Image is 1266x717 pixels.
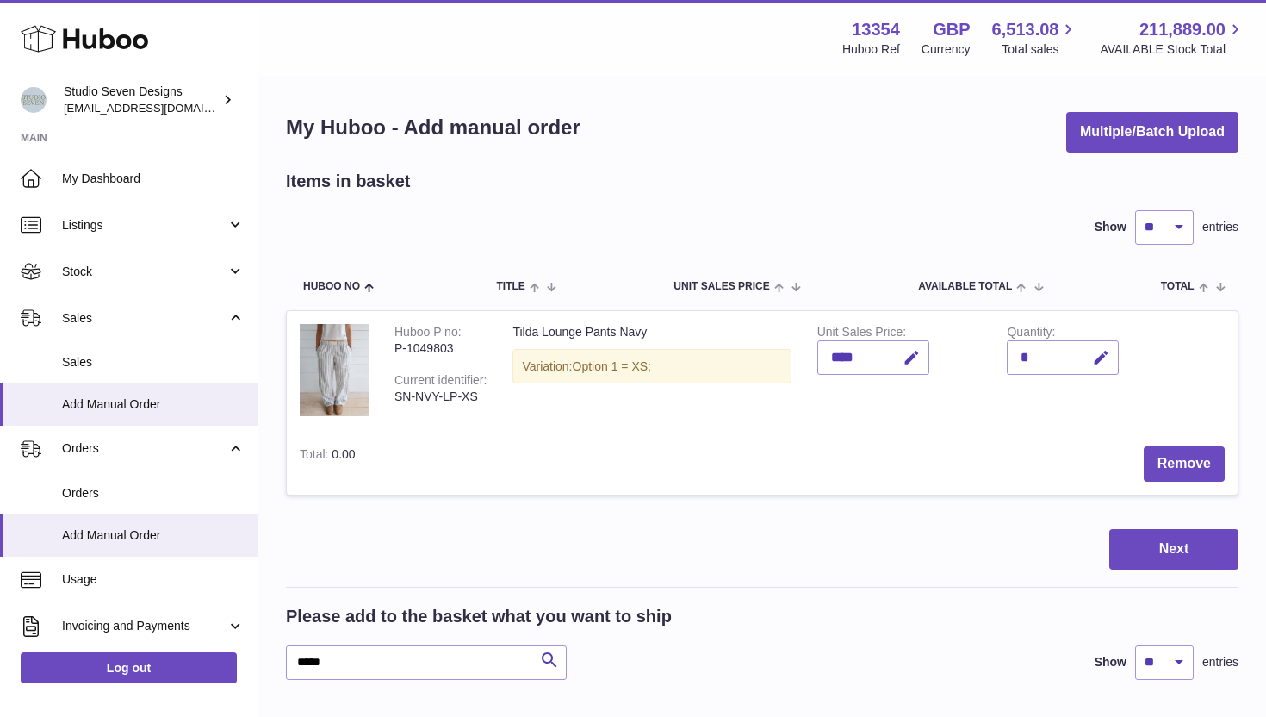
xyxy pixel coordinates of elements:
span: My Dashboard [62,171,245,187]
span: Stock [62,264,227,280]
span: entries [1202,654,1238,670]
span: Option 1 = XS; [573,359,651,373]
span: AVAILABLE Total [918,281,1012,292]
div: Huboo P no [394,325,462,343]
label: Show [1095,654,1126,670]
td: Tilda Lounge Pants Navy [500,311,804,433]
button: Next [1109,529,1238,570]
div: Variation: [512,349,791,384]
label: Show [1095,219,1126,235]
h2: Please add to the basket what you want to ship [286,605,672,628]
strong: 13354 [852,18,900,41]
div: P-1049803 [394,340,487,357]
label: Unit Sales Price [817,325,906,343]
span: Usage [62,571,245,588]
a: 211,889.00 AVAILABLE Stock Total [1100,18,1245,58]
span: [EMAIL_ADDRESS][DOMAIN_NAME] [64,101,253,115]
h2: Items in basket [286,170,411,193]
span: AVAILABLE Stock Total [1100,41,1245,58]
span: Orders [62,485,245,502]
button: Multiple/Batch Upload [1066,112,1238,153]
span: 6,513.08 [992,18,1059,41]
label: Quantity [1007,325,1055,343]
span: Total sales [1002,41,1078,58]
span: Sales [62,354,245,371]
span: Total [1161,281,1195,292]
span: Orders [62,440,227,457]
span: Listings [62,217,227,234]
img: Tilda Lounge Pants Navy [300,324,369,416]
span: Add Manual Order [62,396,245,413]
a: Log out [21,652,237,683]
a: 6,513.08 Total sales [992,18,1079,58]
span: Sales [62,310,227,327]
span: Huboo no [303,281,360,292]
div: Current identifier [394,373,487,391]
div: Studio Seven Designs [64,84,219,116]
img: contact.studiosevendesigns@gmail.com [21,87,47,113]
span: Title [496,281,524,292]
span: 211,889.00 [1139,18,1226,41]
span: Invoicing and Payments [62,618,227,634]
div: Currency [922,41,971,58]
label: Total [300,447,332,465]
span: entries [1202,219,1238,235]
strong: GBP [933,18,970,41]
h1: My Huboo - Add manual order [286,114,580,141]
button: Remove [1144,446,1225,482]
span: Add Manual Order [62,527,245,544]
span: 0.00 [332,447,355,461]
span: Unit Sales Price [673,281,769,292]
div: Huboo Ref [842,41,900,58]
div: SN-NVY-LP-XS [394,389,487,405]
